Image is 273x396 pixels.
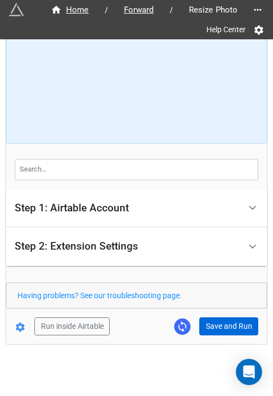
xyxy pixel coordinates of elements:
[6,189,267,228] div: Step 1: Airtable Account
[170,4,173,16] li: /
[199,317,258,336] button: Save and Run
[6,227,267,266] div: Step 2: Extension Settings
[174,318,191,335] a: Sync Base Structure
[182,4,245,16] span: Resize Photo
[112,3,165,16] a: Forward
[199,20,253,39] a: Help Center
[15,159,258,180] input: Search...
[34,317,110,336] button: Run inside Airtable
[9,2,24,17] img: miniextensions-icon.73ae0678.png
[16,9,257,134] iframe: How to Resize Images on Airtable in Bulk!
[15,241,138,252] div: Step 2: Extension Settings
[17,291,182,300] a: Having problems? See our troubleshooting page.
[236,359,262,385] div: Open Intercom Messenger
[39,3,100,16] a: Home
[105,4,108,16] li: /
[39,3,249,16] nav: breadcrumb
[15,203,129,214] div: Step 1: Airtable Account
[117,4,161,16] span: Forward
[51,4,89,16] div: Home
